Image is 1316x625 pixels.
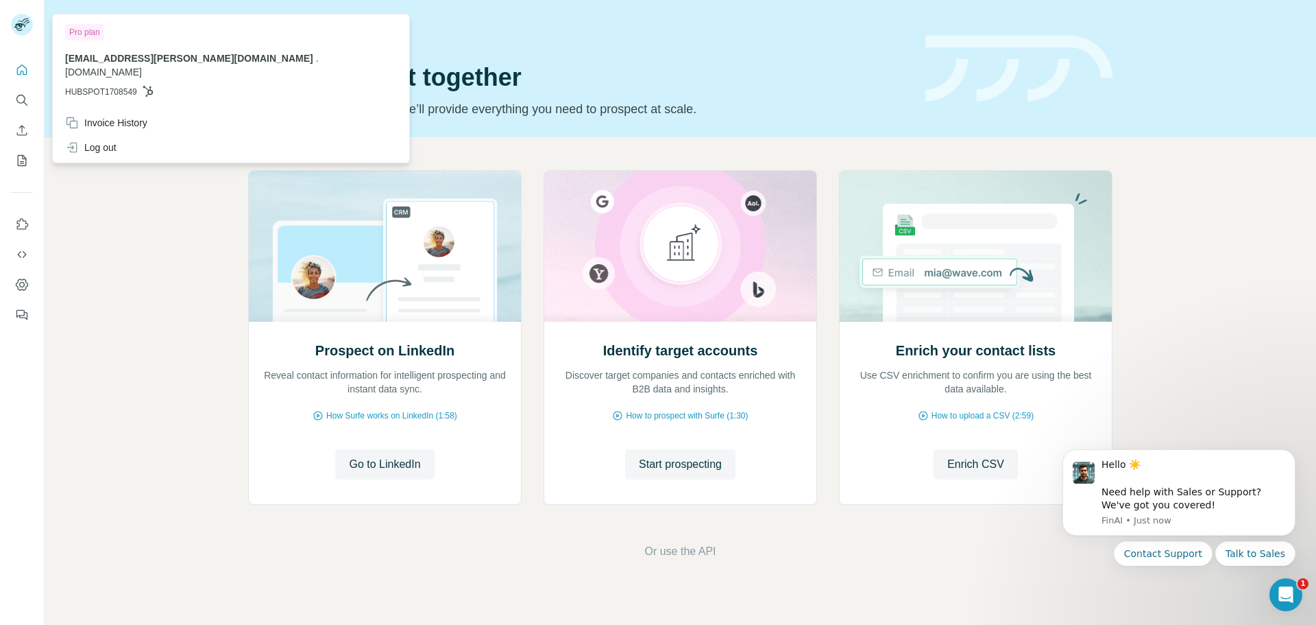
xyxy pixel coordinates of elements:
[11,242,33,267] button: Use Surfe API
[335,449,434,480] button: Go to LinkedIn
[544,171,817,322] img: Identify target accounts
[639,456,722,473] span: Start prospecting
[65,67,142,78] span: [DOMAIN_NAME]
[11,118,33,143] button: Enrich CSV
[248,64,909,91] h1: Let’s prospect together
[65,86,137,98] span: HUBSPOT1708549
[65,53,313,64] span: [EMAIL_ADDRESS][PERSON_NAME][DOMAIN_NAME]
[947,456,1004,473] span: Enrich CSV
[1297,578,1308,589] span: 1
[1042,432,1316,618] iframe: Intercom notifications message
[248,25,909,39] div: Quick start
[934,449,1018,480] button: Enrich CSV
[931,410,1034,422] span: How to upload a CSV (2:59)
[349,456,420,473] span: Go to LinkedIn
[839,171,1112,322] img: Enrich your contact lists
[853,368,1098,396] p: Use CSV enrichment to confirm you are using the best data available.
[603,341,758,360] h2: Identify target accounts
[644,543,716,560] button: Or use the API
[626,410,748,422] span: How to prospect with Surfe (1:30)
[896,341,1056,360] h2: Enrich your contact lists
[65,24,104,40] div: Pro plan
[65,141,117,154] div: Log out
[248,171,522,322] img: Prospect on LinkedIn
[11,88,33,113] button: Search
[316,53,319,64] span: .
[11,148,33,173] button: My lists
[1269,578,1302,611] iframe: Intercom live chat
[65,116,147,130] div: Invoice History
[248,99,909,119] p: Pick your starting point and we’ll provide everything you need to prospect at scale.
[263,368,507,396] p: Reveal contact information for intelligent prospecting and instant data sync.
[925,36,1112,102] img: banner
[558,368,803,396] p: Discover target companies and contacts enriched with B2B data and insights.
[326,410,457,422] span: How Surfe works on LinkedIn (1:58)
[11,58,33,82] button: Quick start
[11,272,33,297] button: Dashboard
[11,212,33,237] button: Use Surfe on LinkedIn
[315,341,454,360] h2: Prospect on LinkedIn
[625,449,735,480] button: Start prospecting
[11,303,33,327] button: Feedback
